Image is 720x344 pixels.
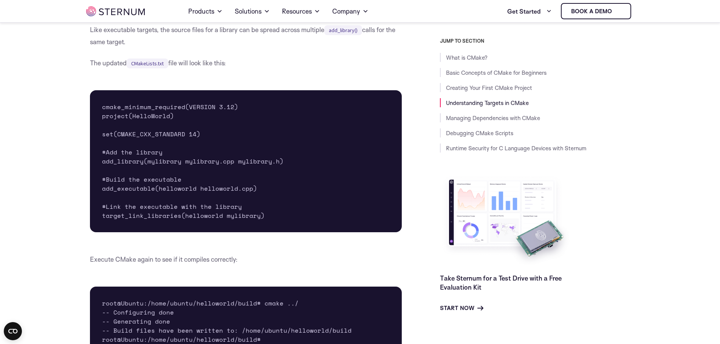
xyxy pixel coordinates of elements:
[561,3,631,19] a: Book a demo
[446,54,488,61] a: What is CMake?
[90,57,402,69] p: The updated file will look like this:
[90,24,402,48] p: Like executable targets, the source files for a library can be spread across multiple calls for t...
[446,114,540,122] a: Managing Dependencies with CMake
[188,1,223,22] a: Products
[507,4,552,19] a: Get Started
[440,38,634,44] h3: JUMP TO SECTION
[446,99,529,106] a: Understanding Targets in CMake
[235,1,270,22] a: Solutions
[282,1,320,22] a: Resources
[90,253,402,265] p: Execute CMake again to see if it compiles correctly:
[4,322,22,340] button: Open CMP widget
[446,69,547,76] a: Basic Concepts of CMake for Beginners
[440,274,562,291] a: Take Sternum for a Test Drive with a Free Evaluation Kit
[440,304,483,313] a: Start Now
[324,25,362,35] code: add_library()
[446,145,586,152] a: Runtime Security for C Language Devices with Sternum
[90,90,402,232] pre: cmake_minimum_required(VERSION 3.12) project(HelloWorld) set(CMAKE_CXX_STANDARD 14) #Add the libr...
[615,8,621,14] img: sternum iot
[86,6,145,16] img: sternum iot
[446,84,532,91] a: Creating Your First CMake Project
[127,59,168,68] code: CMakeLists.txt
[446,130,513,137] a: Debugging CMake Scripts
[440,174,572,268] img: Take Sternum for a Test Drive with a Free Evaluation Kit
[332,1,369,22] a: Company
